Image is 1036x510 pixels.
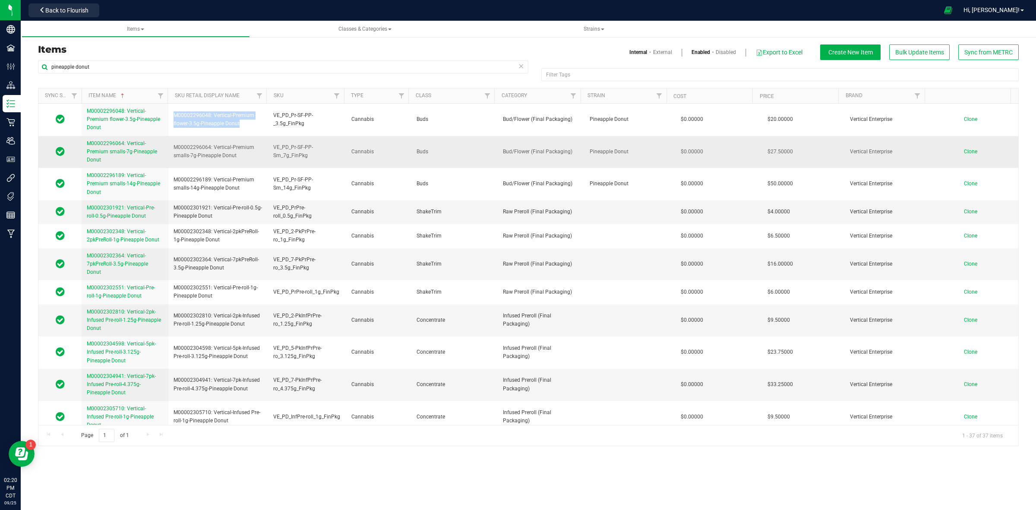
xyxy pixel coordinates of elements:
[4,500,17,506] p: 09/25
[25,440,36,450] iframe: Resource center unread badge
[6,44,15,52] inline-svg: Facilities
[351,115,406,124] span: Cannabis
[590,148,666,156] span: Pineapple Donut
[174,204,263,220] span: M00002301921: Vertical-Pre-roll-0.5g-Pineapple Donut
[958,44,1019,60] button: Sync from METRC
[4,476,17,500] p: 02:20 PM CDT
[273,204,341,220] span: VE_PD_PrPre-roll_0.5g_FinPkg
[417,260,493,268] span: ShakeTrim
[87,171,163,196] a: M00002296189: Vertical-Premium smalls-14g-Pineapple Donut
[351,208,406,216] span: Cannabis
[338,26,392,32] span: Classes & Categories
[87,139,163,165] a: M00002296064: Vertical-Premium smalls-7g-Pineapple Donut
[416,92,431,98] a: Class
[584,26,604,32] span: Strains
[503,115,579,124] span: Bud/Flower (Final Packaging)
[755,45,803,60] button: Export to Excel
[503,376,579,393] span: Infused Preroll (Final Packaging)
[850,316,926,324] span: Vertical Enterprise
[56,346,65,358] span: In Sync
[252,89,266,103] a: Filter
[480,89,494,103] a: Filter
[964,233,977,239] span: Clone
[763,411,794,423] span: $9.50000
[653,48,672,56] a: External
[417,413,493,421] span: Concentrate
[692,48,710,56] a: Enabled
[273,143,341,160] span: VE_PD_Pr-SF-PP-Sm_7g_FinPkg
[6,229,15,238] inline-svg: Manufacturing
[330,89,344,103] a: Filter
[88,92,126,98] a: Item Name
[87,204,163,220] a: M00002301921: Vertical-Pre-roll-0.5g-Pineapple Donut
[964,349,986,355] a: Clone
[56,230,65,242] span: In Sync
[850,288,926,296] span: Vertical Enterprise
[174,228,263,244] span: M00002302348: Vertical-2pkPreRoll-1g-Pineapple Donut
[6,62,15,71] inline-svg: Configuration
[850,208,926,216] span: Vertical Enterprise
[56,177,65,190] span: In Sync
[351,288,406,296] span: Cannabis
[174,344,263,361] span: M00002304598: Vertical-5pk-Infused Pre-roll-3.125g-Pineapple Donut
[590,180,666,188] span: Pineapple Donut
[760,93,774,99] a: Price
[394,89,408,103] a: Filter
[850,232,926,240] span: Vertical Enterprise
[963,6,1020,13] span: Hi, [PERSON_NAME]!
[964,414,986,420] a: Clone
[87,228,163,244] a: M00002302348: Vertical-2pkPreRoll-1g-Pineapple Donut
[964,116,986,122] a: Clone
[587,92,605,98] a: Strain
[87,341,156,363] span: M00002304598: Vertical-5pk-Infused Pre-roll-3.125g-Pineapple Donut
[503,148,579,156] span: Bud/Flower (Final Packaging)
[716,48,736,56] a: Disabled
[676,258,708,270] span: $0.00000
[174,143,263,160] span: M00002296064: Vertical-Premium smalls-7g-Pineapple Donut
[676,346,708,358] span: $0.00000
[964,414,977,420] span: Clone
[503,260,579,268] span: Raw Preroll (Final Packaging)
[417,288,493,296] span: ShakeTrim
[503,232,579,240] span: Raw Preroll (Final Packaging)
[56,113,65,125] span: In Sync
[273,228,341,244] span: VE_PD_2-PkPrPre-ro_1g_FinPkg
[351,92,363,98] a: Type
[87,284,163,300] a: M00002302551: Vertical-Pre-roll-1g-Pineapple Donut
[676,286,708,298] span: $0.00000
[673,93,686,99] a: Cost
[351,348,406,356] span: Cannabis
[174,312,263,328] span: M00002302810: Vertical-2pk-Infused Pre-roll-1.25g-Pineapple Donut
[964,381,986,387] a: Clone
[56,258,65,270] span: In Sync
[503,409,579,425] span: Infused Preroll (Final Packaging)
[87,108,160,130] span: M00002296048: Vertical-Premium flower-3.5g-Pineapple Donut
[56,206,65,218] span: In Sync
[763,346,797,358] span: $23.75000
[87,172,160,195] span: M00002296189: Vertical-Premium smalls-14g-Pineapple Donut
[38,44,522,55] h3: Items
[964,289,986,295] a: Clone
[964,209,986,215] a: Clone
[964,381,977,387] span: Clone
[964,181,977,187] span: Clone
[763,177,797,190] span: $50.00000
[56,378,65,390] span: In Sync
[850,115,926,124] span: Vertical Enterprise
[676,177,708,190] span: $0.00000
[763,378,797,391] span: $33.25000
[417,148,493,156] span: Buds
[153,89,167,103] a: Filter
[850,380,926,389] span: Vertical Enterprise
[351,148,406,156] span: Cannabis
[174,176,263,192] span: M00002296189: Vertical-Premium smalls-14g-Pineapple Donut
[38,60,528,73] input: Search Item Name, SKU Retail Name, or Part Number
[502,92,527,98] a: Category
[273,111,341,128] span: VE_PD_Pr-SF-PP-_3.5g_FinPkg
[417,115,493,124] span: Buds
[503,288,579,296] span: Raw Preroll (Final Packaging)
[273,176,341,192] span: VE_PD_Pr-SF-PP-Sm_14g_FinPkg
[87,340,163,365] a: M00002304598: Vertical-5pk-Infused Pre-roll-3.125g-Pineapple Donut
[417,380,493,389] span: Concentrate
[6,81,15,89] inline-svg: Distribution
